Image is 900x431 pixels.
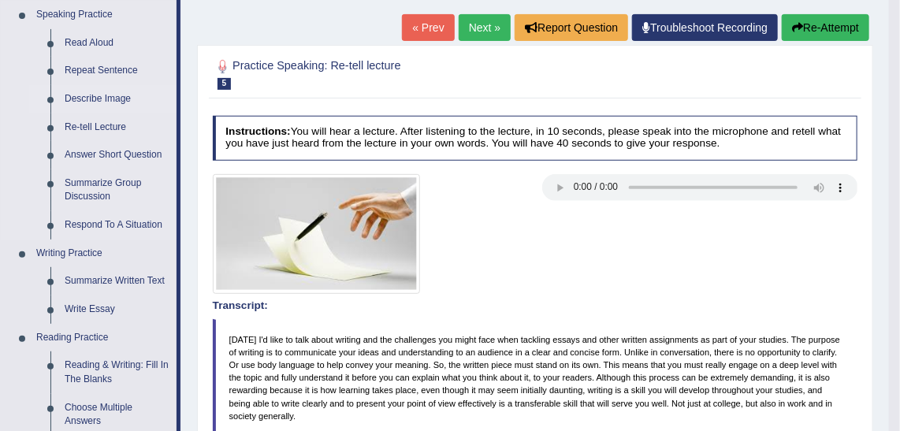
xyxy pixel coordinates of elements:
[213,57,613,90] h2: Practice Speaking: Re-tell lecture
[218,78,232,90] span: 5
[225,125,290,137] b: Instructions:
[58,141,177,169] a: Answer Short Question
[58,295,177,324] a: Write Essay
[402,14,454,41] a: « Prev
[29,240,177,268] a: Writing Practice
[58,169,177,211] a: Summarize Group Discussion
[213,116,858,161] h4: You will hear a lecture. After listening to the lecture, in 10 seconds, please speak into the mic...
[29,324,177,352] a: Reading Practice
[58,211,177,240] a: Respond To A Situation
[782,14,869,41] button: Re-Attempt
[515,14,628,41] button: Report Question
[58,351,177,393] a: Reading & Writing: Fill In The Blanks
[58,29,177,58] a: Read Aloud
[29,1,177,29] a: Speaking Practice
[459,14,511,41] a: Next »
[58,85,177,113] a: Describe Image
[58,57,177,85] a: Repeat Sentence
[632,14,778,41] a: Troubleshoot Recording
[58,113,177,142] a: Re-tell Lecture
[213,300,858,312] h4: Transcript:
[58,267,177,295] a: Summarize Written Text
